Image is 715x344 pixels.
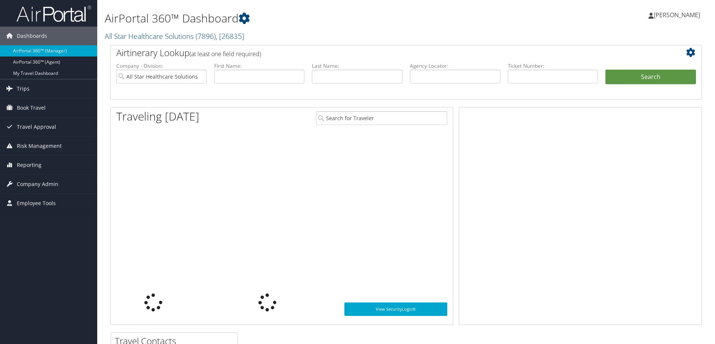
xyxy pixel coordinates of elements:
[17,194,56,213] span: Employee Tools
[116,109,199,124] h1: Traveling [DATE]
[196,31,216,41] span: ( 7896 )
[17,27,47,45] span: Dashboards
[654,11,700,19] span: [PERSON_NAME]
[312,62,402,70] label: Last Name:
[105,31,244,41] a: All Star Healthcare Solutions
[344,302,447,316] a: View SecurityLogic®
[17,79,30,98] span: Trips
[508,62,598,70] label: Ticket Number:
[116,46,647,59] h2: Airtinerary Lookup
[605,70,696,85] button: Search
[190,50,261,58] span: (at least one field required)
[216,31,244,41] span: , [ 26835 ]
[410,62,500,70] label: Agency Locator:
[648,4,708,26] a: [PERSON_NAME]
[17,137,62,155] span: Risk Management
[316,111,447,125] input: Search for Traveler
[105,10,507,26] h1: AirPortal 360™ Dashboard
[16,5,91,22] img: airportal-logo.png
[17,98,46,117] span: Book Travel
[17,156,42,174] span: Reporting
[214,62,305,70] label: First Name:
[116,62,207,70] label: Company - Division:
[17,118,56,136] span: Travel Approval
[17,175,58,194] span: Company Admin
